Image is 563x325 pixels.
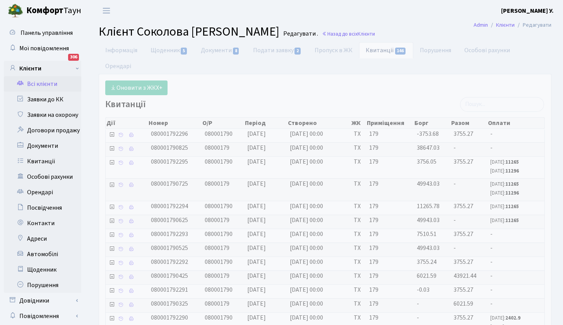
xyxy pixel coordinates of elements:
[490,217,519,224] small: [DATE]:
[490,130,541,139] span: -
[354,286,363,294] span: ТХ
[417,130,439,138] span: -3753.68
[247,313,266,322] span: [DATE]
[247,272,266,280] span: [DATE]
[294,48,301,55] span: 2
[4,76,81,92] a: Всі клієнти
[417,244,440,252] span: 49943.03
[505,168,519,174] b: 11296
[290,299,323,308] span: [DATE] 00:00
[462,17,563,33] nav: breadcrumb
[246,42,308,58] a: Подати заявку
[290,272,323,280] span: [DATE] 00:00
[369,272,410,281] span: 179
[4,61,81,76] a: Клієнти
[490,315,520,322] small: [DATE]:
[369,216,410,225] span: 179
[460,97,544,112] input: Пошук...
[354,216,363,225] span: ТХ
[97,4,116,17] button: Переключити навігацію
[505,315,520,322] b: 2402.9
[247,144,266,152] span: [DATE]
[308,42,359,58] a: Пропуск в ЖК
[490,181,519,188] small: [DATE]:
[290,230,323,238] span: [DATE] 00:00
[354,130,363,139] span: ТХ
[369,286,410,294] span: 179
[417,144,440,152] span: 38647.03
[148,118,202,128] th: Номер
[453,130,473,138] span: 3755.27
[453,144,456,152] span: -
[453,157,473,166] span: 3755.27
[490,244,541,253] span: -
[4,185,81,200] a: Орендарі
[417,216,440,224] span: 49943.03
[417,180,440,188] span: 49943.03
[205,313,233,322] span: 080001790
[205,286,233,294] span: 080001790
[413,42,458,58] a: Порушення
[151,157,188,166] span: 080001792295
[359,42,413,58] a: Квитанції
[4,231,81,246] a: Адреси
[4,123,81,138] a: Договори продажу
[247,157,266,166] span: [DATE]
[453,313,473,322] span: 3755.27
[21,29,73,37] span: Панель управління
[458,42,517,58] a: Особові рахунки
[453,258,473,266] span: 3755.27
[453,244,456,252] span: -
[369,258,410,267] span: 179
[354,244,363,253] span: ТХ
[417,230,436,238] span: 7510.51
[144,42,194,58] a: Щоденник
[205,272,229,280] span: 08000179
[354,272,363,281] span: ТХ
[105,80,168,95] a: Оновити з ЖКХ+
[68,54,79,61] div: 306
[450,118,487,128] th: Разом
[490,299,541,308] span: -
[505,217,519,224] b: 11265
[453,202,473,210] span: 3755.27
[151,230,188,238] span: 080001792293
[369,299,410,308] span: 179
[358,30,375,38] span: Клієнти
[290,144,323,152] span: [DATE] 00:00
[417,157,436,166] span: 3756.05
[105,99,146,110] label: Квитанції
[4,169,81,185] a: Особові рахунки
[490,203,519,210] small: [DATE]:
[194,42,246,58] a: Документи
[4,200,81,216] a: Посвідчення
[453,216,456,224] span: -
[369,230,410,239] span: 179
[369,144,410,152] span: 179
[247,258,266,266] span: [DATE]
[99,58,138,74] a: Орендарі
[247,202,266,210] span: [DATE]
[4,246,81,262] a: Автомобілі
[290,244,323,252] span: [DATE] 00:00
[453,272,476,280] span: 43921.44
[417,272,436,280] span: 6021.59
[505,159,519,166] b: 11265
[205,144,229,152] span: 08000179
[4,25,81,41] a: Панель управління
[369,313,410,322] span: 179
[490,230,541,239] span: -
[19,44,69,53] span: Мої повідомлення
[490,168,519,174] small: [DATE]:
[247,130,266,138] span: [DATE]
[354,180,363,188] span: ТХ
[501,7,554,15] b: [PERSON_NAME] У.
[205,299,229,308] span: 08000179
[354,230,363,239] span: ТХ
[205,202,233,210] span: 080001790
[290,258,323,266] span: [DATE] 00:00
[151,216,188,224] span: 080001790625
[4,154,81,169] a: Квитанції
[496,21,515,29] a: Клієнти
[151,130,188,138] span: 080001792296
